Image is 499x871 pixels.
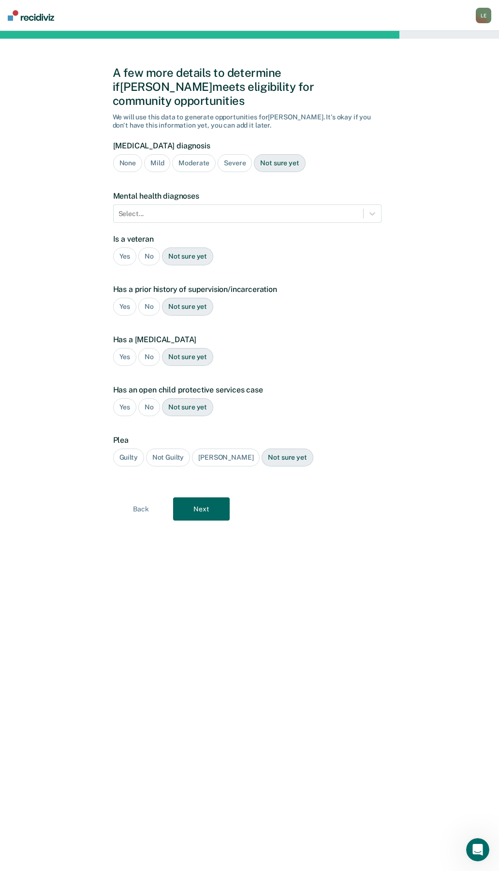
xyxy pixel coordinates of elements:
div: We will use this data to generate opportunities for [PERSON_NAME] . It's okay if you don't have t... [113,113,387,130]
div: Not sure yet [162,298,213,316]
div: Yes [113,348,137,366]
div: No [138,247,160,265]
label: Has a prior history of supervision/incarceration [113,285,382,294]
div: None [113,154,142,172]
div: Mild [144,154,170,172]
div: Not sure yet [254,154,305,172]
div: Not Guilty [146,449,191,466]
img: Recidiviz [8,10,54,21]
div: No [138,398,160,416]
button: Next [173,497,230,521]
div: Yes [113,247,137,265]
div: L E [476,8,491,23]
div: Yes [113,298,137,316]
div: Moderate [172,154,216,172]
div: Not sure yet [262,449,313,466]
label: Mental health diagnoses [113,191,382,201]
label: [MEDICAL_DATA] diagnosis [113,141,382,150]
div: Severe [218,154,252,172]
div: Not sure yet [162,247,213,265]
div: Not sure yet [162,348,213,366]
iframe: Intercom live chat [466,838,489,861]
button: Back [113,497,169,521]
div: [PERSON_NAME] [192,449,260,466]
button: LE [476,8,491,23]
div: No [138,348,160,366]
div: Not sure yet [162,398,213,416]
label: Is a veteran [113,234,382,244]
label: Has a [MEDICAL_DATA] [113,335,382,344]
label: Has an open child protective services case [113,385,382,394]
label: Plea [113,435,382,445]
div: No [138,298,160,316]
div: A few more details to determine if [PERSON_NAME] meets eligibility for community opportunities [113,66,387,107]
div: Guilty [113,449,144,466]
div: Yes [113,398,137,416]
